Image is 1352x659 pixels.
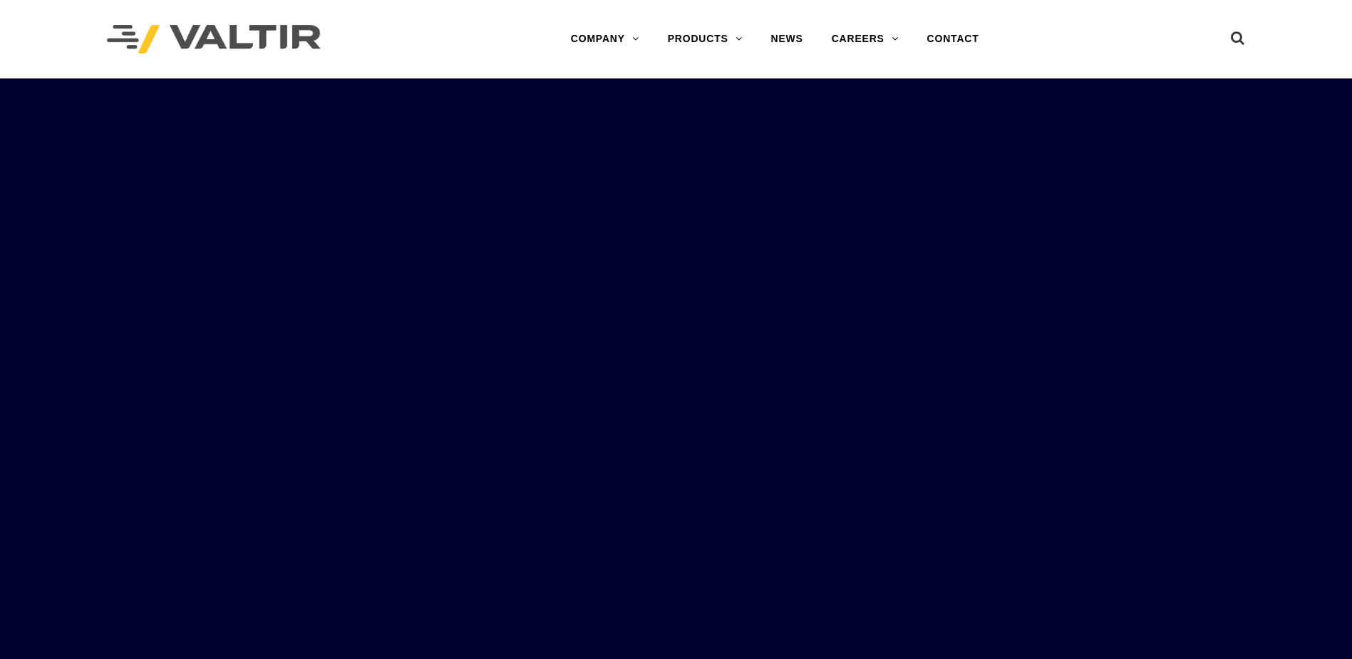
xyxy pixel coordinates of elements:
a: CAREERS [817,25,913,53]
a: CONTACT [913,25,994,53]
img: Valtir [107,25,321,54]
a: PRODUCTS [654,25,757,53]
a: COMPANY [557,25,654,53]
a: NEWS [757,25,817,53]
